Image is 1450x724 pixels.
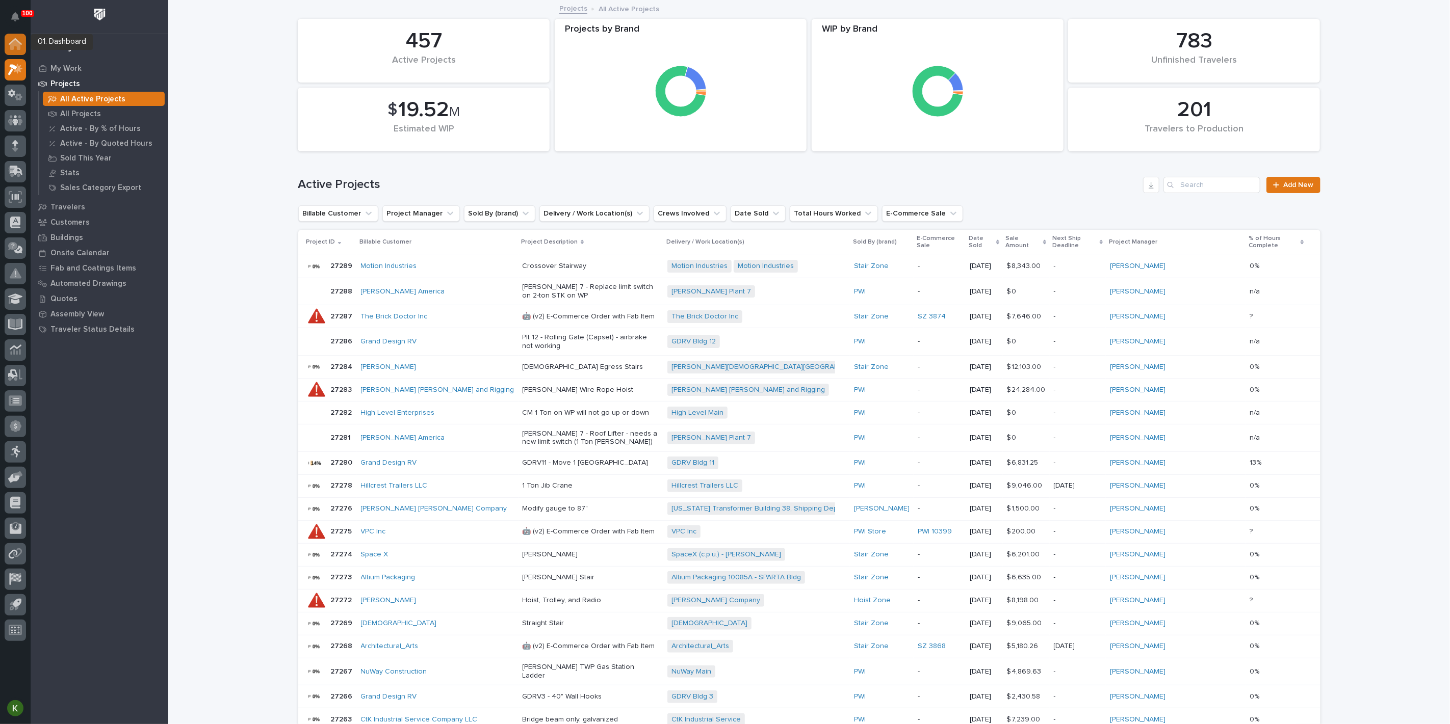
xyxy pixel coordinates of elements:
[331,310,355,321] p: 27287
[50,64,82,73] p: My Work
[1110,262,1166,271] a: [PERSON_NAME]
[1250,640,1261,651] p: 0%
[882,205,963,222] button: E-Commerce Sale
[970,527,999,536] p: [DATE]
[671,667,711,676] a: NuWay Main
[31,306,168,321] a: Assembly View
[1007,594,1041,605] p: $ 8,198.00
[854,386,866,394] a: PWI
[331,640,355,651] p: 27268
[1250,665,1261,676] p: 0%
[539,205,650,222] button: Delivery / Work Location(s)
[361,573,416,582] a: Altium Packaging
[1007,310,1044,321] p: $ 7,646.00
[970,642,999,651] p: [DATE]
[1110,619,1166,628] a: [PERSON_NAME]
[298,401,1320,424] tr: 2728227282 High Level Enterprises CM 1 Ton on WP will not go up or downHigh Level Main PWI -[DATE...
[298,379,1320,401] tr: 2728327283 [PERSON_NAME] [PERSON_NAME] and Rigging [PERSON_NAME] Wire Rope Hoist[PERSON_NAME] [PE...
[854,692,866,701] a: PWI
[523,715,660,724] p: Bridge beam only, galvanized
[1007,335,1019,346] p: $ 0
[5,6,26,28] button: Notifications
[1250,260,1261,271] p: 0%
[970,386,999,394] p: [DATE]
[671,337,716,346] a: GDRV Bldg 12
[1266,177,1320,193] a: Add New
[918,619,962,628] p: -
[1054,262,1102,271] p: -
[31,291,168,306] a: Quotes
[50,264,136,273] p: Fab and Coatings Items
[1007,260,1043,271] p: $ 8,343.00
[1110,409,1166,417] a: [PERSON_NAME]
[1054,667,1102,676] p: -
[671,434,751,442] a: [PERSON_NAME] Plant 7
[854,434,866,442] a: PWI
[298,474,1320,497] tr: 2727827278 Hillcrest Trailers LLC 1 Ton Jib CraneHillcrest Trailers LLC PWI -[DATE]$ 9,046.00$ 9,...
[854,312,889,321] a: Stair Zone
[90,5,109,24] img: Workspace Logo
[361,337,417,346] a: Grand Design RV
[970,312,999,321] p: [DATE]
[1110,481,1166,490] a: [PERSON_NAME]
[523,312,660,321] p: 🤖 (v2) E-Commerce Order with Fab Item
[50,79,80,89] p: Projects
[361,386,514,394] a: [PERSON_NAME] [PERSON_NAME] and Rigging
[1250,617,1261,628] p: 0%
[50,310,104,319] p: Assembly View
[50,249,110,258] p: Onsite Calendar
[854,596,891,605] a: Hoist Zone
[523,596,660,605] p: Hoist, Trolley, and Radio
[523,409,660,417] p: CM 1 Ton on WP will not go up or down
[854,337,866,346] a: PWI
[298,424,1320,452] tr: 2728127281 [PERSON_NAME] America [PERSON_NAME] 7 - Roof Lifter - needs a new limit switch (1 Ton ...
[361,363,417,371] a: [PERSON_NAME]
[1110,715,1166,724] a: [PERSON_NAME]
[31,76,168,91] a: Projects
[970,504,999,513] p: [DATE]
[60,124,141,133] p: Active - By % of Hours
[60,110,101,119] p: All Projects
[671,715,741,724] a: CtK Industrial Service
[1110,434,1166,442] a: [PERSON_NAME]
[1054,459,1102,467] p: -
[361,312,428,321] a: The Brick Doctor Inc
[918,715,962,724] p: -
[671,619,747,628] a: [DEMOGRAPHIC_DATA]
[298,305,1320,328] tr: 2728727287 The Brick Doctor Inc 🤖 (v2) E-Commerce Order with Fab ItemThe Brick Doctor Inc Stair Z...
[1250,407,1262,417] p: n/a
[31,199,168,214] a: Travelers
[671,386,825,394] a: [PERSON_NAME] [PERSON_NAME] and Rigging
[671,409,723,417] a: High Level Main
[361,642,419,651] a: Architectural_Arts
[731,205,786,222] button: Date Sold
[854,642,889,651] a: Stair Zone
[50,218,90,227] p: Customers
[1007,285,1019,296] p: $ 0
[1054,434,1102,442] p: -
[854,550,889,559] a: Stair Zone
[1054,287,1102,296] p: -
[523,504,660,513] p: Modify gauge to 87"
[331,713,354,724] p: 27263
[361,692,417,701] a: Grand Design RV
[523,527,660,536] p: 🤖 (v2) E-Commerce Order with Fab Item
[1007,690,1043,701] p: $ 2,430.58
[361,667,427,676] a: NuWay Construction
[382,205,460,222] button: Project Manager
[361,715,478,724] a: CtK Industrial Service Company LLC
[1007,571,1044,582] p: $ 6,635.00
[654,205,727,222] button: Crews Involved
[918,312,946,321] a: SZ 3874
[671,596,760,605] a: [PERSON_NAME] Company
[331,260,355,271] p: 27289
[970,619,999,628] p: [DATE]
[970,692,999,701] p: [DATE]
[918,363,962,371] p: -
[298,328,1320,356] tr: 2728627286 Grand Design RV Plt 12 - Rolling Gate (Capset) - airbrake not workingGDRV Bldg 12 PWI ...
[854,504,910,513] a: [PERSON_NAME]
[970,596,999,605] p: [DATE]
[1007,502,1042,513] p: $ 1,500.00
[1250,594,1255,605] p: ?
[1250,502,1261,513] p: 0%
